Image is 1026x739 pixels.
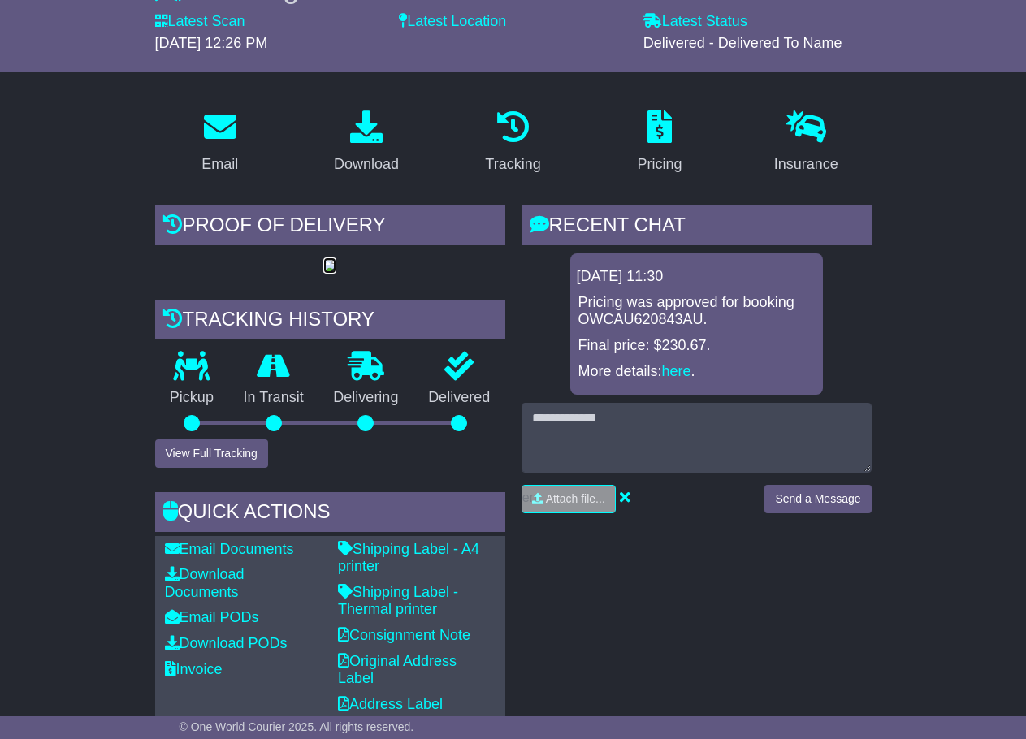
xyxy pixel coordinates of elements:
[626,105,692,181] a: Pricing
[338,541,479,575] a: Shipping Label - A4 printer
[338,584,458,618] a: Shipping Label - Thermal printer
[662,363,691,379] a: here
[180,720,414,733] span: © One World Courier 2025. All rights reserved.
[155,389,229,407] p: Pickup
[191,105,249,181] a: Email
[155,439,268,468] button: View Full Tracking
[578,294,815,329] p: Pricing was approved for booking OWCAU620843AU.
[155,205,505,249] div: Proof of Delivery
[637,153,682,175] div: Pricing
[413,389,505,407] p: Delivered
[228,389,318,407] p: In Transit
[485,153,540,175] div: Tracking
[399,13,506,31] label: Latest Location
[338,653,457,687] a: Original Address Label
[643,35,842,51] span: Delivered - Delivered To Name
[165,635,288,651] a: Download PODs
[165,661,223,677] a: Invoice
[577,268,816,286] div: [DATE] 11:30
[774,153,838,175] div: Insurance
[201,153,238,175] div: Email
[643,13,747,31] label: Latest Status
[323,105,409,181] a: Download
[155,35,268,51] span: [DATE] 12:26 PM
[165,541,294,557] a: Email Documents
[155,13,245,31] label: Latest Scan
[522,205,872,249] div: RECENT CHAT
[155,492,505,536] div: Quick Actions
[323,260,336,273] img: GetPodImage
[165,609,259,625] a: Email PODs
[764,105,849,181] a: Insurance
[334,153,399,175] div: Download
[318,389,413,407] p: Delivering
[474,105,551,181] a: Tracking
[578,337,815,355] p: Final price: $230.67.
[165,566,245,600] a: Download Documents
[155,300,505,344] div: Tracking history
[338,627,470,643] a: Consignment Note
[764,485,871,513] button: Send a Message
[338,696,443,712] a: Address Label
[578,363,815,381] p: More details: .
